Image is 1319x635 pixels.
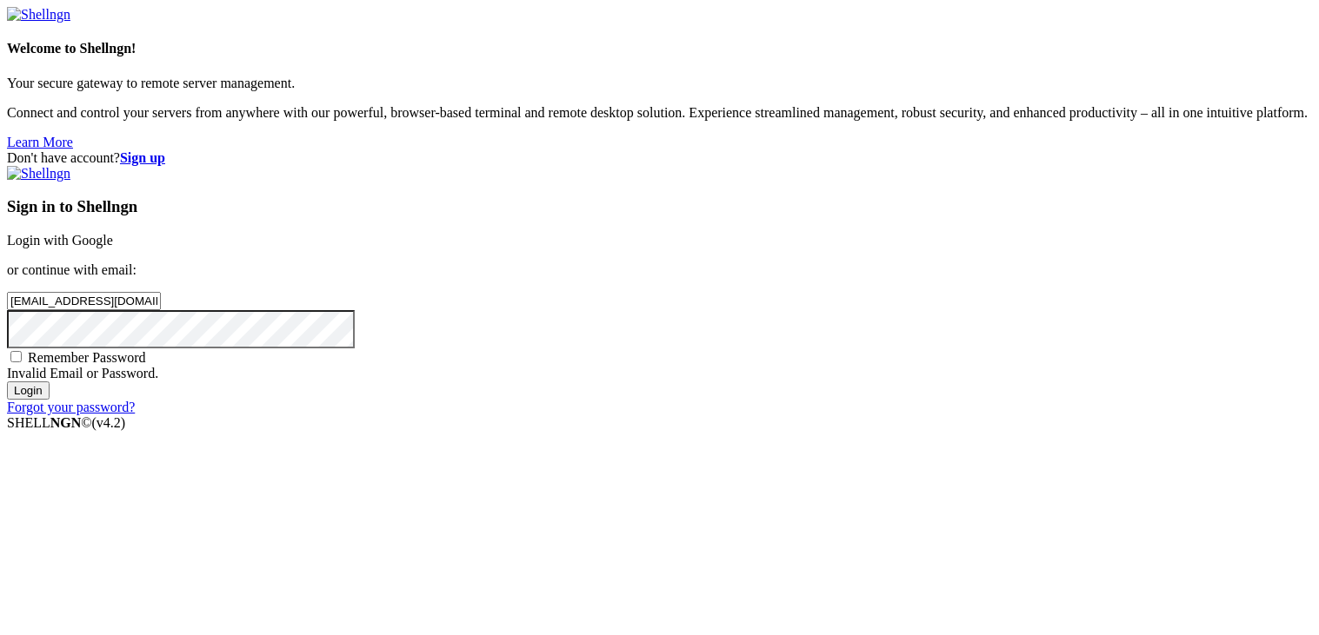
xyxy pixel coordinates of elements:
input: Remember Password [10,351,22,362]
b: NGN [50,415,82,430]
div: Invalid Email or Password. [7,366,1312,381]
h4: Welcome to Shellngn! [7,41,1312,56]
input: Login [7,381,50,400]
a: Sign up [120,150,165,165]
div: Don't have account? [7,150,1312,166]
p: Your secure gateway to remote server management. [7,76,1312,91]
a: Login with Google [7,233,113,248]
p: or continue with email: [7,262,1312,278]
a: Learn More [7,135,73,149]
input: Email address [7,292,161,310]
img: Shellngn [7,7,70,23]
h3: Sign in to Shellngn [7,197,1312,216]
span: 4.2.0 [92,415,126,430]
span: Remember Password [28,350,146,365]
p: Connect and control your servers from anywhere with our powerful, browser-based terminal and remo... [7,105,1312,121]
a: Forgot your password? [7,400,135,414]
img: Shellngn [7,166,70,182]
span: SHELL © [7,415,125,430]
